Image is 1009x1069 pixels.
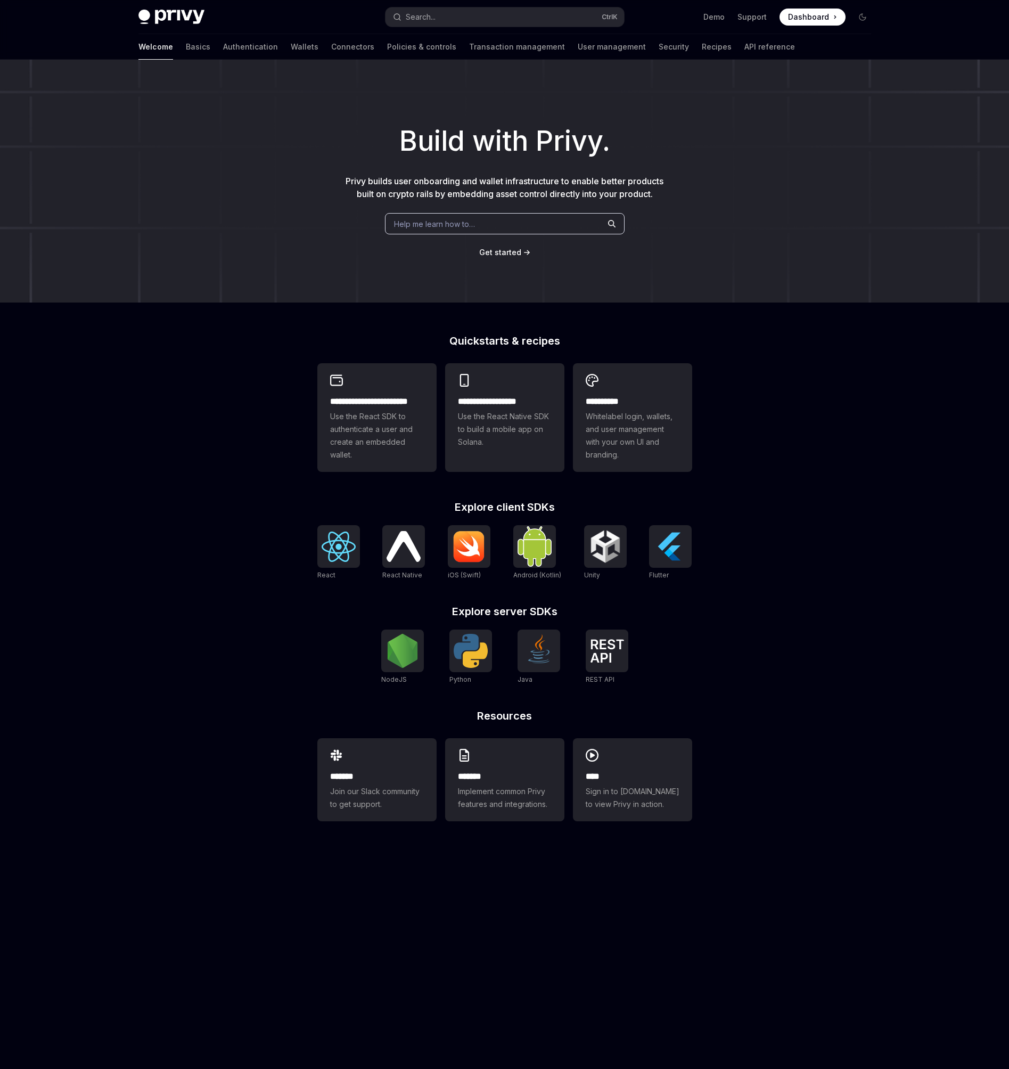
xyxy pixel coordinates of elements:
[317,525,360,581] a: ReactReact
[788,12,829,22] span: Dashboard
[469,34,565,60] a: Transaction management
[223,34,278,60] a: Authentication
[449,630,492,685] a: PythonPython
[458,410,552,448] span: Use the React Native SDK to build a mobile app on Solana.
[445,363,564,472] a: **** **** **** ***Use the React Native SDK to build a mobile app on Solana.
[573,363,692,472] a: **** *****Whitelabel login, wallets, and user management with your own UI and branding.
[330,785,424,811] span: Join our Slack community to get support.
[586,675,614,683] span: REST API
[479,247,521,258] a: Get started
[744,34,795,60] a: API reference
[381,630,424,685] a: NodeJSNodeJS
[518,630,560,685] a: JavaJava
[381,675,407,683] span: NodeJS
[385,634,420,668] img: NodeJS
[330,410,424,461] span: Use the React SDK to authenticate a user and create an embedded wallet.
[317,502,692,512] h2: Explore client SDKs
[573,738,692,821] a: ****Sign in to [DOMAIN_NAME] to view Privy in action.
[138,34,173,60] a: Welcome
[454,634,488,668] img: Python
[186,34,210,60] a: Basics
[588,529,622,564] img: Unity
[590,639,624,663] img: REST API
[586,630,628,685] a: REST APIREST API
[659,34,689,60] a: Security
[586,410,679,461] span: Whitelabel login, wallets, and user management with your own UI and branding.
[291,34,318,60] a: Wallets
[385,7,624,27] button: Search...CtrlK
[854,9,871,26] button: Toggle dark mode
[322,532,356,562] img: React
[17,120,992,162] h1: Build with Privy.
[703,12,725,22] a: Demo
[317,571,335,579] span: React
[584,525,627,581] a: UnityUnity
[387,531,421,561] img: React Native
[382,571,422,579] span: React Native
[522,634,556,668] img: Java
[649,525,692,581] a: FlutterFlutter
[452,531,486,562] img: iOS (Swift)
[387,34,456,60] a: Policies & controls
[317,711,692,721] h2: Resources
[737,12,767,22] a: Support
[586,785,679,811] span: Sign in to [DOMAIN_NAME] to view Privy in action.
[578,34,646,60] a: User management
[317,606,692,617] h2: Explore server SDKs
[479,248,521,257] span: Get started
[445,738,564,821] a: **** **Implement common Privy features and integrations.
[406,11,436,23] div: Search...
[584,571,600,579] span: Unity
[513,525,561,581] a: Android (Kotlin)Android (Kotlin)
[449,675,471,683] span: Python
[458,785,552,811] span: Implement common Privy features and integrations.
[649,571,669,579] span: Flutter
[317,738,437,821] a: **** **Join our Slack community to get support.
[138,10,204,25] img: dark logo
[317,336,692,346] h2: Quickstarts & recipes
[513,571,561,579] span: Android (Kotlin)
[518,675,532,683] span: Java
[653,529,687,564] img: Flutter
[602,13,618,21] span: Ctrl K
[518,526,552,566] img: Android (Kotlin)
[780,9,846,26] a: Dashboard
[382,525,425,581] a: React NativeReact Native
[331,34,374,60] a: Connectors
[448,525,490,581] a: iOS (Swift)iOS (Swift)
[346,176,663,199] span: Privy builds user onboarding and wallet infrastructure to enable better products built on crypto ...
[448,571,481,579] span: iOS (Swift)
[394,218,475,230] span: Help me learn how to…
[702,34,732,60] a: Recipes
